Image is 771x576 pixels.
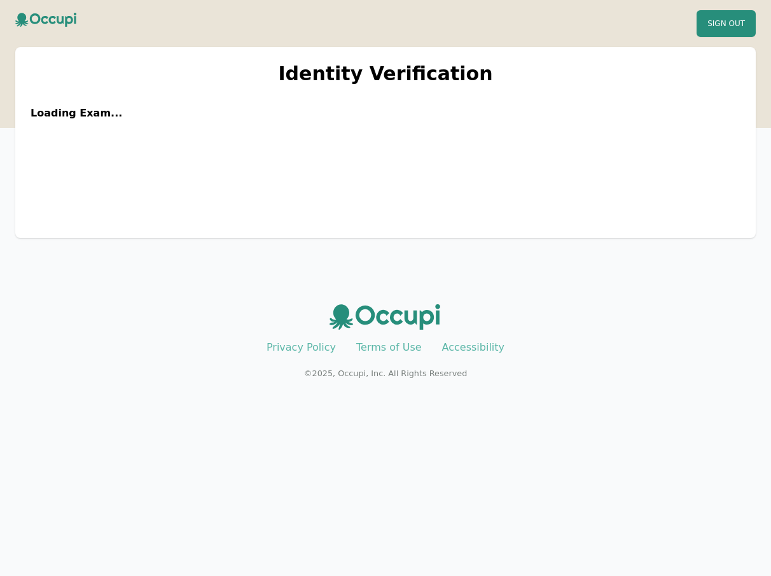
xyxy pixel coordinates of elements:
[442,341,504,353] a: Accessibility
[267,341,336,353] a: Privacy Policy
[31,62,740,85] h1: Identity Verification
[356,341,422,353] a: Terms of Use
[31,106,740,121] h2: Loading Exam...
[304,369,468,378] small: © 2025 , Occupi, Inc. All Rights Reserved
[697,10,756,37] button: Sign Out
